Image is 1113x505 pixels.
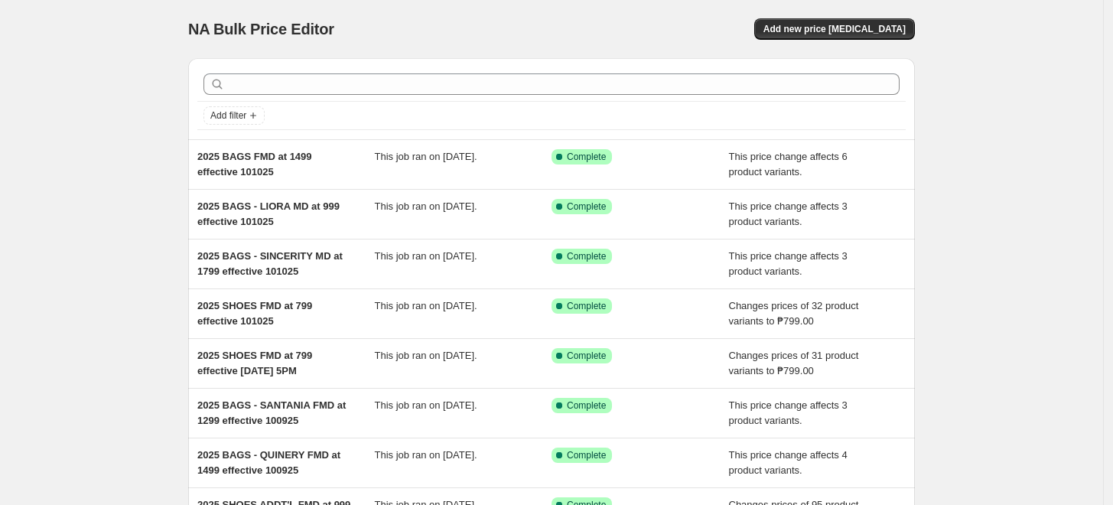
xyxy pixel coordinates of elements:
span: This job ran on [DATE]. [375,151,477,162]
span: Complete [567,300,606,312]
span: Complete [567,250,606,262]
span: This job ran on [DATE]. [375,399,477,411]
span: This job ran on [DATE]. [375,300,477,311]
span: 2025 BAGS - SINCERITY MD at 1799 effective 101025 [197,250,343,277]
span: Complete [567,151,606,163]
span: 2025 BAGS - LIORA MD at 999 effective 101025 [197,200,340,227]
span: Complete [567,449,606,461]
button: Add filter [203,106,265,125]
span: Complete [567,350,606,362]
span: This job ran on [DATE]. [375,200,477,212]
button: Add new price [MEDICAL_DATA] [754,18,915,40]
span: 2025 SHOES FMD at 799 effective [DATE] 5PM [197,350,312,376]
span: This job ran on [DATE]. [375,250,477,262]
span: Changes prices of 31 product variants to ₱799.00 [729,350,859,376]
span: This price change affects 3 product variants. [729,200,848,227]
span: This price change affects 4 product variants. [729,449,848,476]
span: This price change affects 3 product variants. [729,399,848,426]
span: NA Bulk Price Editor [188,21,334,37]
span: This price change affects 3 product variants. [729,250,848,277]
span: Changes prices of 32 product variants to ₱799.00 [729,300,859,327]
span: 2025 SHOES FMD at 799 effective 101025 [197,300,312,327]
span: This price change affects 6 product variants. [729,151,848,178]
span: Add filter [210,109,246,122]
span: Add new price [MEDICAL_DATA] [763,23,906,35]
span: This job ran on [DATE]. [375,350,477,361]
span: 2025 BAGS - SANTANIA FMD at 1299 effective 100925 [197,399,346,426]
span: 2025 BAGS - QUINERY FMD at 1499 effective 100925 [197,449,340,476]
span: Complete [567,200,606,213]
span: 2025 BAGS FMD at 1499 effective 101025 [197,151,312,178]
span: Complete [567,399,606,412]
span: This job ran on [DATE]. [375,449,477,461]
